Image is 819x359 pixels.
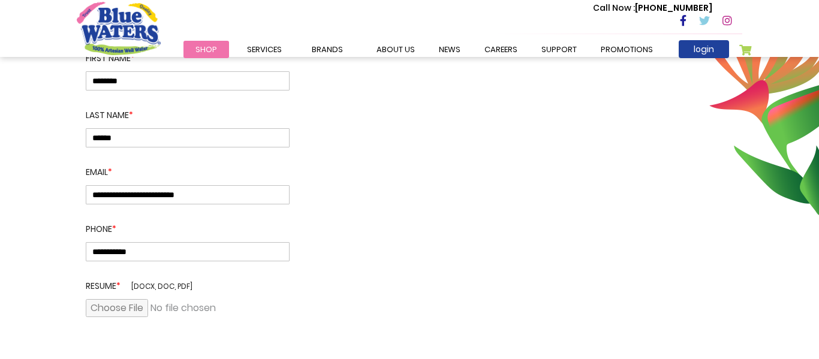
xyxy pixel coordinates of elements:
a: store logo [77,2,161,55]
span: Shop [195,44,217,55]
a: Promotions [589,41,665,58]
label: Last Name [86,90,290,128]
a: support [529,41,589,58]
a: News [427,41,472,58]
span: Brands [312,44,343,55]
a: about us [365,41,427,58]
span: [docx, doc, pdf] [131,281,192,291]
span: Services [247,44,282,55]
p: [PHONE_NUMBER] [593,2,712,14]
label: Email [86,147,290,185]
label: Resume [86,261,290,299]
a: careers [472,41,529,58]
label: Phone [86,204,290,242]
span: Call Now : [593,2,635,14]
label: First name [86,52,290,71]
a: login [679,40,729,58]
